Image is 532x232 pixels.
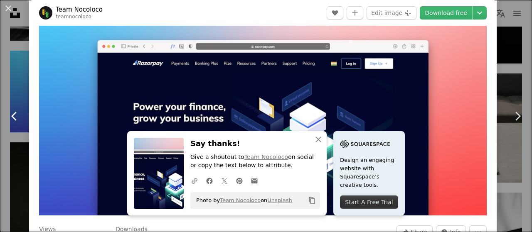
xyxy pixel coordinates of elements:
[340,156,398,189] span: Design an engaging website with Squarespace’s creative tools.
[232,172,247,189] a: Share on Pinterest
[217,172,232,189] a: Share on Twitter
[267,197,292,203] a: Unsplash
[503,76,532,156] a: Next
[39,6,52,20] img: Go to Team Nocoloco's profile
[347,6,363,20] button: Add to Collection
[190,153,320,170] p: Give a shoutout to on social or copy the text below to attribute.
[244,154,288,160] a: Team Nocoloco
[367,6,416,20] button: Edit image
[420,6,472,20] a: Download free
[333,131,405,215] a: Design an engaging website with Squarespace’s creative tools.Start A Free Trial
[202,172,217,189] a: Share on Facebook
[56,14,91,20] a: teamnocoloco
[327,6,343,20] button: Like
[340,138,390,150] img: file-1705255347840-230a6ab5bca9image
[473,6,487,20] button: Choose download size
[305,193,319,208] button: Copy to clipboard
[192,194,292,207] span: Photo by on
[340,195,398,209] div: Start A Free Trial
[220,197,261,203] a: Team Nocoloco
[247,172,262,189] a: Share over email
[56,5,103,14] a: Team Nocoloco
[190,138,320,150] h3: Say thanks!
